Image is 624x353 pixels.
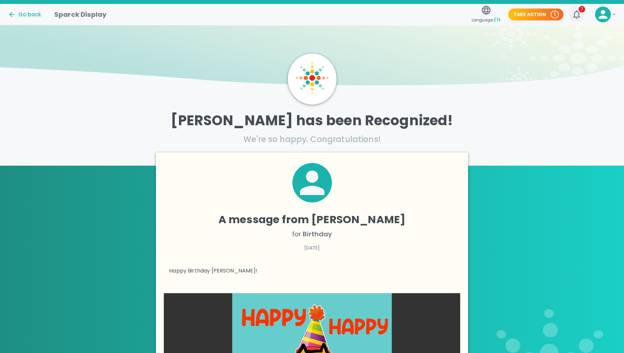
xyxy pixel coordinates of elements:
[303,229,332,239] span: Birthday
[569,7,585,22] button: 7
[169,229,455,239] p: for
[169,213,455,226] h4: A message from [PERSON_NAME]
[494,16,500,23] span: EN
[554,11,556,18] p: 1
[508,9,563,21] button: Take Action 1
[296,61,329,94] img: Sparck logo
[472,15,500,24] span: Language:
[8,11,41,18] button: Go back
[54,9,107,20] h1: Sparck Display
[169,267,455,275] p: Happy Birthday [PERSON_NAME]!
[579,6,585,12] span: 7
[169,245,455,251] p: [DATE]
[469,3,503,26] button: Language:EN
